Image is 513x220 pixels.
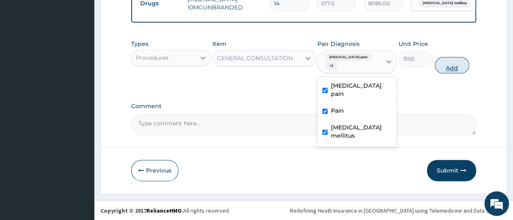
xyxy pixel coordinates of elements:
[325,62,337,70] span: + 2
[217,54,293,62] div: GENERAL CONSULTATION
[290,206,507,215] div: Redefining Heath Insurance in [GEOGRAPHIC_DATA] using Telemedicine and Data Science!
[131,160,178,181] button: Previous
[43,46,138,57] div: Chat with us now
[399,40,428,48] label: Unit Price
[15,41,33,61] img: d_794563401_company_1708531726252_794563401
[146,207,182,214] a: RelianceHMO
[48,61,113,143] span: We're online!
[331,107,344,115] label: Pain
[331,82,392,98] label: [MEDICAL_DATA] pain
[331,123,392,140] label: [MEDICAL_DATA] mellitus
[131,41,148,48] label: Types
[427,160,476,181] button: Submit
[317,40,360,48] label: Pair Diagnosis
[135,4,154,24] div: Minimize live chat window
[212,40,226,48] label: Item
[4,139,156,168] textarea: Type your message and hit 'Enter'
[131,103,476,110] label: Comment
[100,207,183,214] strong: Copyright © 2017 .
[325,53,372,61] span: [MEDICAL_DATA] pain
[435,57,469,73] button: Add
[136,54,169,62] div: Procedures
